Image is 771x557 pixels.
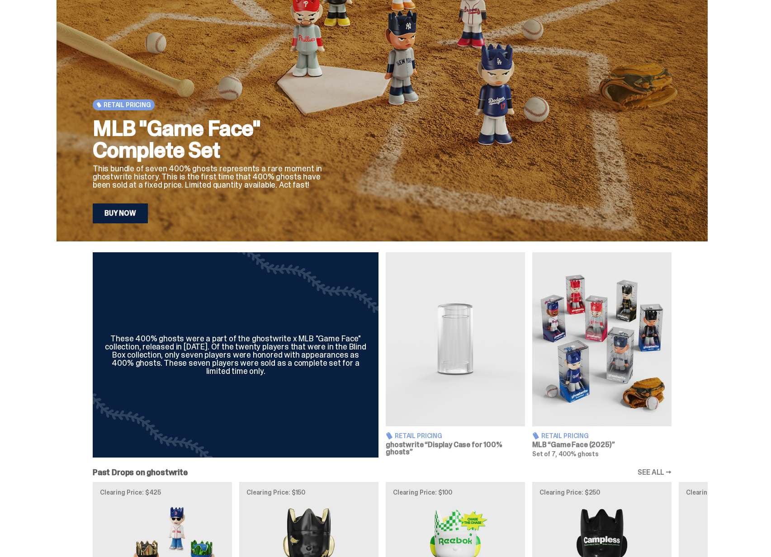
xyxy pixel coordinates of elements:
[386,252,525,426] img: Display Case for 100% ghosts
[386,441,525,456] h3: ghostwrite “Display Case for 100% ghosts”
[93,468,188,477] h2: Past Drops on ghostwrite
[93,165,328,189] p: This bundle of seven 400% ghosts represents a rare moment in ghostwrite history. This is the firs...
[100,489,225,496] p: Clearing Price: $425
[638,469,672,476] a: SEE ALL →
[93,118,328,161] h2: MLB "Game Face" Complete Set
[93,203,148,223] a: Buy Now
[532,252,672,426] img: Game Face (2025)
[532,441,672,448] h3: MLB “Game Face (2025)”
[246,489,371,496] p: Clearing Price: $150
[532,252,672,458] a: Game Face (2025) Retail Pricing
[532,450,599,458] span: Set of 7, 400% ghosts
[393,489,518,496] p: Clearing Price: $100
[395,433,442,439] span: Retail Pricing
[104,335,368,375] div: These 400% ghosts were a part of the ghostwrite x MLB "Game Face" collection, released in [DATE]....
[539,489,664,496] p: Clearing Price: $250
[541,433,589,439] span: Retail Pricing
[104,101,151,109] span: Retail Pricing
[386,252,525,458] a: Display Case for 100% ghosts Retail Pricing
